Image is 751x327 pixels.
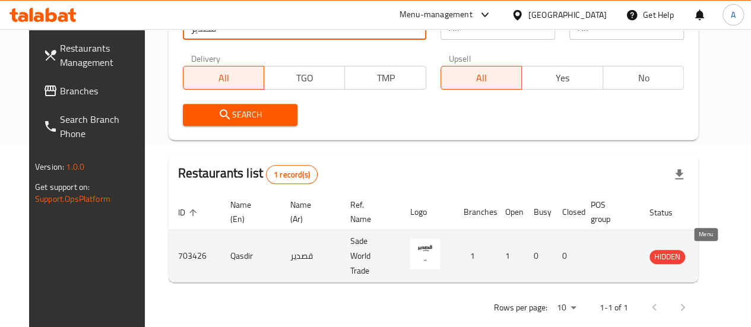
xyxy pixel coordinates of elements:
[400,8,473,22] div: Menu-management
[553,230,581,282] td: 0
[183,66,264,90] button: All
[552,299,581,317] div: Rows per page:
[649,205,688,220] span: Status
[34,34,154,77] a: Restaurants Management
[344,66,426,90] button: TMP
[446,69,517,87] span: All
[281,230,341,282] td: قصدير
[496,230,524,282] td: 1
[454,194,496,230] th: Branches
[178,205,201,220] span: ID
[527,69,598,87] span: Yes
[350,69,421,87] span: TMP
[553,194,581,230] th: Closed
[66,159,84,174] span: 1.0.0
[60,84,145,98] span: Branches
[178,164,318,184] h2: Restaurants list
[496,194,524,230] th: Open
[35,179,90,195] span: Get support on:
[35,159,64,174] span: Version:
[267,169,317,180] span: 1 record(s)
[169,194,743,282] table: enhanced table
[603,66,684,90] button: No
[410,239,440,269] img: Qasdir
[264,66,345,90] button: TGO
[192,107,288,122] span: Search
[350,198,386,226] span: Ref. Name
[454,230,496,282] td: 1
[341,230,401,282] td: Sade World Trade
[35,191,110,207] a: Support.OpsPlatform
[528,8,607,21] div: [GEOGRAPHIC_DATA]
[290,198,327,226] span: Name (Ar)
[191,54,221,62] label: Delivery
[34,77,154,105] a: Branches
[524,194,553,230] th: Busy
[183,104,297,126] button: Search
[608,69,679,87] span: No
[269,69,340,87] span: TGO
[524,230,553,282] td: 0
[494,300,547,315] p: Rows per page:
[60,112,145,141] span: Search Branch Phone
[731,8,736,21] span: A
[60,41,145,69] span: Restaurants Management
[401,194,454,230] th: Logo
[188,69,259,87] span: All
[449,54,471,62] label: Upsell
[591,198,626,226] span: POS group
[221,230,281,282] td: Qasdir
[441,66,522,90] button: All
[665,160,693,189] div: Export file
[169,230,221,282] td: 703426
[649,250,685,263] span: HIDDEN
[230,198,267,226] span: Name (En)
[266,165,318,184] div: Total records count
[600,300,628,315] p: 1-1 of 1
[521,66,603,90] button: Yes
[34,105,154,148] a: Search Branch Phone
